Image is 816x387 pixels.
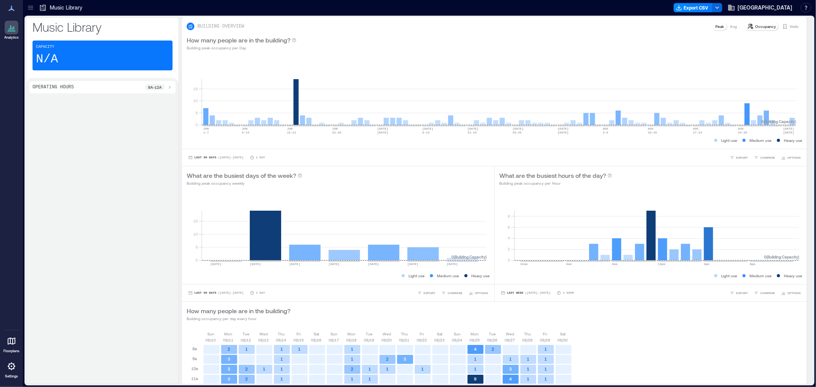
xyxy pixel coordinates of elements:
[399,337,410,343] p: 08/21
[470,337,480,343] p: 08/25
[351,356,354,361] text: 1
[447,262,458,266] text: [DATE]
[241,337,251,343] p: 08/12
[382,337,392,343] p: 08/20
[474,346,477,351] text: 4
[545,346,547,351] text: 1
[422,127,433,130] text: [DATE]
[560,331,565,337] p: Sat
[752,154,777,161] button: COMPARE
[721,273,737,279] p: Light use
[563,291,574,295] p: 1 Hour
[246,376,248,381] text: 2
[508,225,510,229] tspan: 6
[276,337,287,343] p: 08/14
[187,154,245,161] button: Last 90 Days |[DATE]-[DATE]
[780,154,802,161] button: OPTIONS
[693,127,699,130] text: AUG
[474,366,477,371] text: 1
[524,331,531,337] p: Thu
[50,4,82,11] p: Music Library
[527,376,530,381] text: 1
[191,366,198,372] p: 10a
[228,356,231,361] text: 3
[193,219,198,223] tspan: 15
[256,291,265,295] p: 1 Day
[704,262,710,266] text: 4pm
[223,337,234,343] p: 08/11
[192,356,197,362] p: 9a
[728,154,749,161] button: EXPORT
[545,366,547,371] text: 1
[715,23,724,29] p: Peak
[329,337,339,343] p: 08/17
[780,289,802,297] button: OPTIONS
[437,331,442,337] p: Sat
[33,19,173,34] p: Music Library
[725,2,795,14] button: [GEOGRAPHIC_DATA]
[351,366,354,371] text: 2
[508,236,510,241] tspan: 4
[401,331,408,337] p: Thu
[281,366,283,371] text: 1
[790,23,798,29] p: Visits
[467,131,477,134] text: 13-19
[738,131,747,134] text: 24-30
[3,349,20,353] p: Floorplans
[287,131,296,134] text: 15-21
[783,131,794,134] text: [DATE]
[422,131,430,134] text: 6-12
[2,357,21,381] a: Settings
[383,331,391,337] p: Wed
[193,98,198,103] tspan: 10
[540,337,551,343] p: 08/29
[281,376,283,381] text: 1
[603,131,609,134] text: 3-9
[404,356,407,361] text: 3
[246,346,248,351] text: 1
[543,331,547,337] p: Fri
[195,245,198,249] tspan: 5
[298,346,301,351] text: 1
[206,337,216,343] p: 08/10
[377,127,388,130] text: [DATE]
[1,332,22,356] a: Floorplans
[278,331,285,337] p: Thu
[191,376,198,382] p: 11a
[545,356,547,361] text: 1
[467,127,479,130] text: [DATE]
[648,131,657,134] text: 10-16
[545,376,547,381] text: 1
[348,331,356,337] p: Mon
[4,35,19,40] p: Analytics
[487,337,498,343] p: 08/26
[187,36,290,45] p: How many people are in the building?
[210,262,222,266] text: [DATE]
[440,289,464,297] button: COMPARE
[195,111,198,115] tspan: 5
[192,346,197,352] p: 8a
[195,122,198,127] tspan: 0
[36,52,58,67] p: N/A
[329,262,340,266] text: [DATE]
[416,289,437,297] button: EXPORT
[250,262,261,266] text: [DATE]
[187,180,302,186] p: Building peak occupancy weekly
[351,376,354,381] text: 1
[297,331,301,337] p: Fri
[263,366,266,371] text: 1
[755,23,776,29] p: Occupancy
[499,171,606,180] p: What are the busiest hours of the day?
[187,315,290,322] p: Building occupancy per day every hour
[225,331,233,337] p: Mon
[505,337,515,343] p: 08/27
[558,131,569,134] text: [DATE]
[351,346,354,351] text: 1
[566,262,572,266] text: 4am
[289,262,300,266] text: [DATE]
[520,262,528,266] text: 12am
[738,4,792,11] span: [GEOGRAPHIC_DATA]
[750,262,756,266] text: 8pm
[417,337,427,343] p: 08/22
[5,374,18,379] p: Settings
